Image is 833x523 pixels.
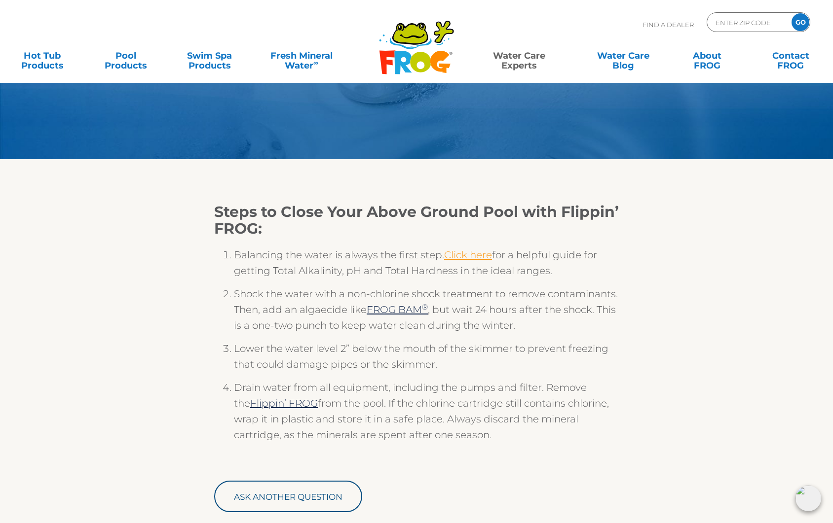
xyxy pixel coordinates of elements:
li: Drain water from all equipment, including the pumps and filter. Remove the from the pool. If the ... [234,380,619,450]
input: GO [792,13,809,31]
a: Fresh MineralWater∞ [261,46,342,66]
a: Click here [444,249,492,261]
sup: ® [422,302,428,312]
a: AboutFROG [675,46,740,66]
li: Lower the water level 2” below the mouth of the skimmer to prevent freezing that could damage pip... [234,341,619,380]
li: Balancing the water is always the first step. for a helpful guide for getting Total Alkalinity, p... [234,247,619,286]
a: ContactFROG [758,46,823,66]
a: Water CareExperts [466,46,572,66]
img: openIcon [795,486,821,511]
a: Ask Another Question [214,481,362,512]
input: Zip Code Form [715,15,781,30]
a: Flippin’ FROG [250,397,318,409]
sup: ∞ [313,59,318,67]
a: Hot TubProducts [10,46,75,66]
a: PoolProducts [94,46,159,66]
a: Swim SpaProducts [177,46,242,66]
a: Water CareBlog [591,46,656,66]
strong: Steps to Close Your Above Ground Pool with Flippin’ FROG: [214,203,619,238]
a: FROG BAM® [367,304,428,315]
li: Shock the water with a non-chlorine shock treatment to remove contaminants. Then, add an algaecid... [234,286,619,341]
p: Find A Dealer [643,12,694,37]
